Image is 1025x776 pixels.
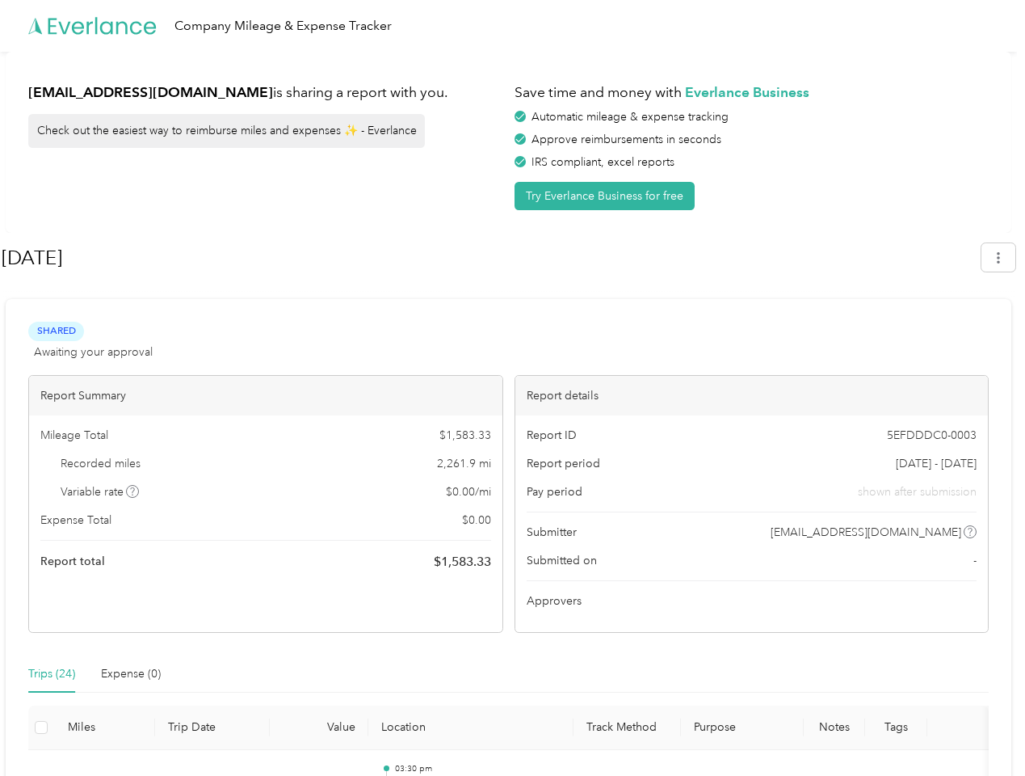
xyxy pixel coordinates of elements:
[395,763,561,774] p: 03:30 pm
[28,322,84,340] span: Shared
[368,706,573,750] th: Location
[771,524,961,541] span: [EMAIL_ADDRESS][DOMAIN_NAME]
[527,483,582,500] span: Pay period
[531,155,674,169] span: IRS compliant, excel reports
[61,455,141,472] span: Recorded miles
[2,238,970,277] h1: Aug 2025
[28,114,425,148] div: Check out the easiest way to reimburse miles and expenses ✨ - Everlance
[439,427,491,444] span: $ 1,583.33
[174,16,392,36] div: Company Mileage & Expense Tracker
[573,706,680,750] th: Track Method
[446,483,491,500] span: $ 0.00 / mi
[29,376,502,415] div: Report Summary
[527,524,577,541] span: Submitter
[55,706,155,750] th: Miles
[515,376,989,415] div: Report details
[515,82,989,103] h1: Save time and money with
[804,706,865,750] th: Notes
[681,706,804,750] th: Purpose
[61,483,140,500] span: Variable rate
[40,512,111,529] span: Expense Total
[865,706,926,750] th: Tags
[531,133,721,146] span: Approve reimbursements in seconds
[896,455,977,472] span: [DATE] - [DATE]
[40,553,105,570] span: Report total
[34,344,153,361] span: Awaiting your approval
[527,552,597,569] span: Submitted on
[101,665,161,683] div: Expense (0)
[28,665,75,683] div: Trips (24)
[887,427,977,444] span: 5EFDDDC0-0003
[434,552,491,571] span: $ 1,583.33
[462,512,491,529] span: $ 0.00
[155,706,270,750] th: Trip Date
[858,483,977,500] span: shown after submission
[28,82,503,103] h1: is sharing a report with you.
[270,706,368,750] th: Value
[531,110,729,124] span: Automatic mileage & expense tracking
[40,427,108,444] span: Mileage Total
[515,182,695,210] button: Try Everlance Business for free
[685,83,809,100] strong: Everlance Business
[437,455,491,472] span: 2,261.9 mi
[28,83,273,100] strong: [EMAIL_ADDRESS][DOMAIN_NAME]
[527,427,577,444] span: Report ID
[973,552,977,569] span: -
[527,593,582,609] span: Approvers
[527,455,600,472] span: Report period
